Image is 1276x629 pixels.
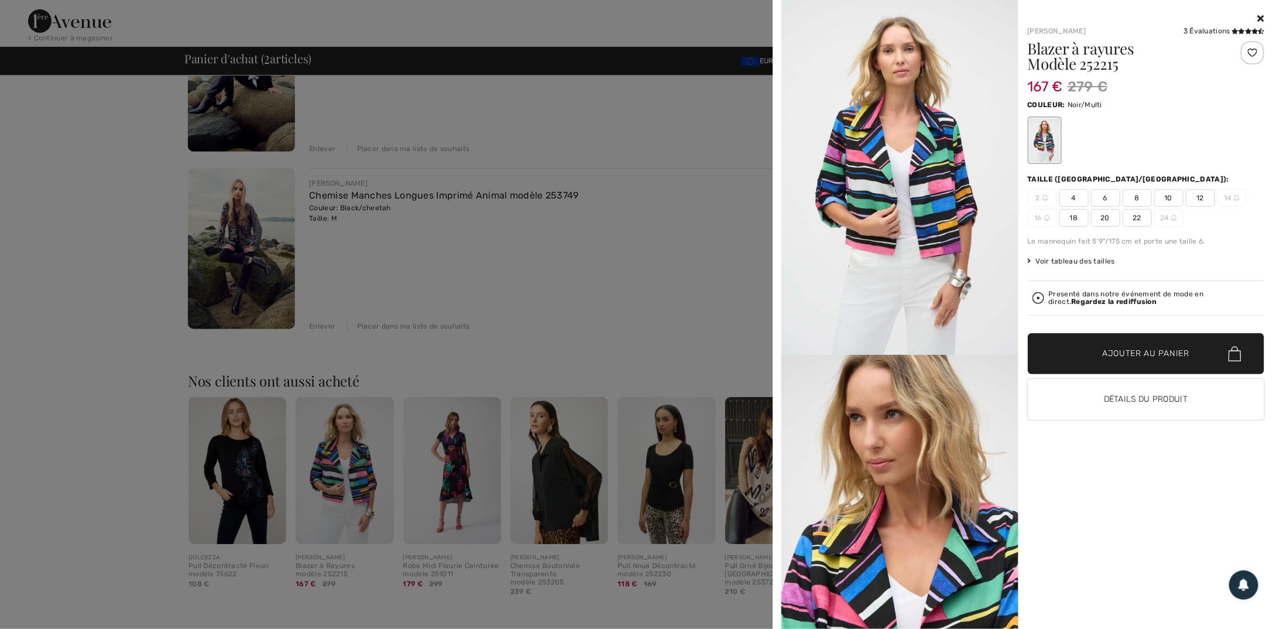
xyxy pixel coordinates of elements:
[1029,118,1059,162] div: Noir/Multi
[1028,379,1265,420] button: Détails du produit
[1028,333,1265,374] button: Ajouter au panier
[1091,209,1120,227] span: 20
[1229,347,1241,362] img: Bag.svg
[1171,215,1177,221] img: ring-m.svg
[1028,236,1265,247] div: Le mannequin fait 5'9"/175 cm et porte une taille 6.
[1028,209,1057,227] span: 16
[1049,290,1260,306] div: Presenté dans notre événement de mode en direct.
[1059,209,1089,227] span: 18
[1028,256,1116,266] span: Voir tableau des tailles
[1033,292,1044,304] img: Regardez la rediffusion
[1154,209,1184,227] span: 24
[1044,215,1050,221] img: ring-m.svg
[1234,195,1240,201] img: ring-m.svg
[1102,348,1189,360] span: Ajouter au panier
[1217,189,1247,207] span: 14
[1028,174,1232,184] div: Taille ([GEOGRAPHIC_DATA]/[GEOGRAPHIC_DATA]):
[1154,189,1184,207] span: 10
[1123,209,1152,227] span: 22
[1042,195,1048,201] img: ring-m.svg
[1186,189,1215,207] span: 12
[26,8,50,19] span: Aide
[1072,298,1157,306] strong: Regardez la rediffusion
[1028,189,1057,207] span: 2
[1091,189,1120,207] span: 6
[1059,189,1089,207] span: 4
[1123,189,1152,207] span: 8
[1028,27,1086,35] a: [PERSON_NAME]
[1028,101,1065,109] span: Couleur:
[1028,41,1225,71] h1: Blazer à rayures Modèle 252215
[1184,26,1264,36] div: 3 Évaluations
[1068,101,1102,109] span: Noir/Multi
[1068,76,1108,97] span: 279 €
[1028,67,1064,95] span: 167 €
